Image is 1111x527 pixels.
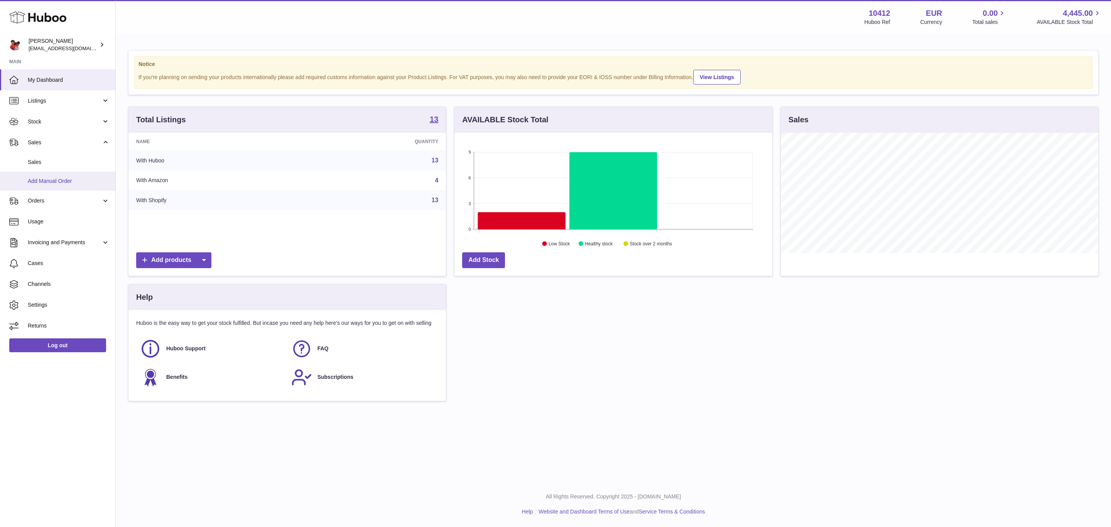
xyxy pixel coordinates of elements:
[469,176,471,180] text: 6
[462,115,548,125] h3: AVAILABLE Stock Total
[693,70,741,84] a: View Listings
[28,322,110,329] span: Returns
[128,171,302,191] td: With Amazon
[28,260,110,267] span: Cases
[28,177,110,185] span: Add Manual Order
[536,508,705,515] li: and
[522,508,533,515] a: Help
[469,227,471,231] text: 0
[140,367,284,388] a: Benefits
[430,115,438,125] a: 13
[138,61,1088,68] strong: Notice
[166,373,187,381] span: Benefits
[128,133,302,150] th: Name
[28,159,110,166] span: Sales
[136,115,186,125] h3: Total Listings
[789,115,809,125] h3: Sales
[317,345,329,352] span: FAQ
[28,197,101,204] span: Orders
[920,19,942,26] div: Currency
[136,292,153,302] h3: Help
[128,190,302,210] td: With Shopify
[28,218,110,225] span: Usage
[166,345,206,352] span: Huboo Support
[28,280,110,288] span: Channels
[122,493,1105,500] p: All Rights Reserved. Copyright 2025 - [DOMAIN_NAME]
[28,139,101,146] span: Sales
[9,39,21,51] img: internalAdmin-10412@internal.huboo.com
[28,97,101,105] span: Listings
[9,338,106,352] a: Log out
[1037,8,1102,26] a: 4,445.00 AVAILABLE Stock Total
[539,508,630,515] a: Website and Dashboard Terms of Use
[469,150,471,154] text: 9
[869,8,890,19] strong: 10412
[136,319,438,327] p: Huboo is the easy way to get your stock fulfilled. But incase you need any help here's our ways f...
[462,252,505,268] a: Add Stock
[432,157,439,164] a: 13
[29,37,98,52] div: [PERSON_NAME]
[972,19,1006,26] span: Total sales
[639,508,705,515] a: Service Terms & Conditions
[972,8,1006,26] a: 0.00 Total sales
[291,367,435,388] a: Subscriptions
[29,45,113,51] span: [EMAIL_ADDRESS][DOMAIN_NAME]
[926,8,942,19] strong: EUR
[291,338,435,359] a: FAQ
[469,201,471,206] text: 3
[302,133,446,150] th: Quantity
[140,338,284,359] a: Huboo Support
[128,150,302,171] td: With Huboo
[435,177,438,184] a: 4
[983,8,998,19] span: 0.00
[1037,19,1102,26] span: AVAILABLE Stock Total
[432,197,439,203] a: 13
[28,118,101,125] span: Stock
[549,241,570,247] text: Low Stock
[28,239,101,246] span: Invoicing and Payments
[28,301,110,309] span: Settings
[630,241,672,247] text: Stock over 2 months
[28,76,110,84] span: My Dashboard
[136,252,211,268] a: Add products
[585,241,613,247] text: Healthy stock
[138,69,1088,84] div: If you're planning on sending your products internationally please add required customs informati...
[1063,8,1093,19] span: 4,445.00
[864,19,890,26] div: Huboo Ref
[317,373,353,381] span: Subscriptions
[430,115,438,123] strong: 13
